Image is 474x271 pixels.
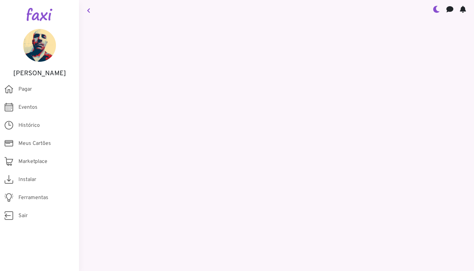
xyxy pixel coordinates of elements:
[18,176,36,184] span: Instalar
[18,140,51,147] span: Meus Cartões
[18,85,32,93] span: Pagar
[18,103,38,111] span: Eventos
[18,158,47,166] span: Marketplace
[18,194,48,202] span: Ferramentas
[18,122,40,129] span: Histórico
[10,70,69,78] h5: [PERSON_NAME]
[18,212,28,220] span: Sair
